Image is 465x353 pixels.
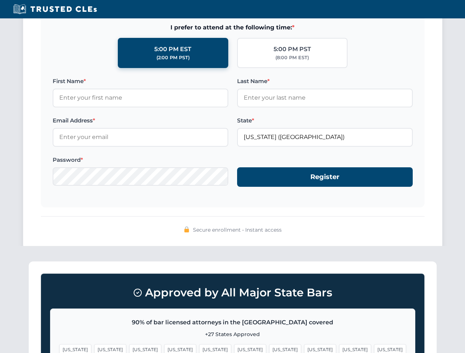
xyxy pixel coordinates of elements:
[53,77,228,86] label: First Name
[50,283,415,303] h3: Approved by All Major State Bars
[59,330,406,338] p: +27 States Approved
[53,128,228,146] input: Enter your email
[53,23,413,32] span: I prefer to attend at the following time:
[154,44,191,54] div: 5:00 PM EST
[274,44,311,54] div: 5:00 PM PST
[237,77,413,86] label: Last Name
[59,318,406,327] p: 90% of bar licensed attorneys in the [GEOGRAPHIC_DATA] covered
[193,226,282,234] span: Secure enrollment • Instant access
[237,116,413,125] label: State
[53,116,228,125] label: Email Address
[53,156,228,164] label: Password
[11,4,99,15] img: Trusted CLEs
[156,54,190,61] div: (2:00 PM PST)
[275,54,309,61] div: (8:00 PM EST)
[237,128,413,146] input: Florida (FL)
[237,89,413,107] input: Enter your last name
[53,89,228,107] input: Enter your first name
[184,227,190,232] img: 🔒
[237,167,413,187] button: Register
